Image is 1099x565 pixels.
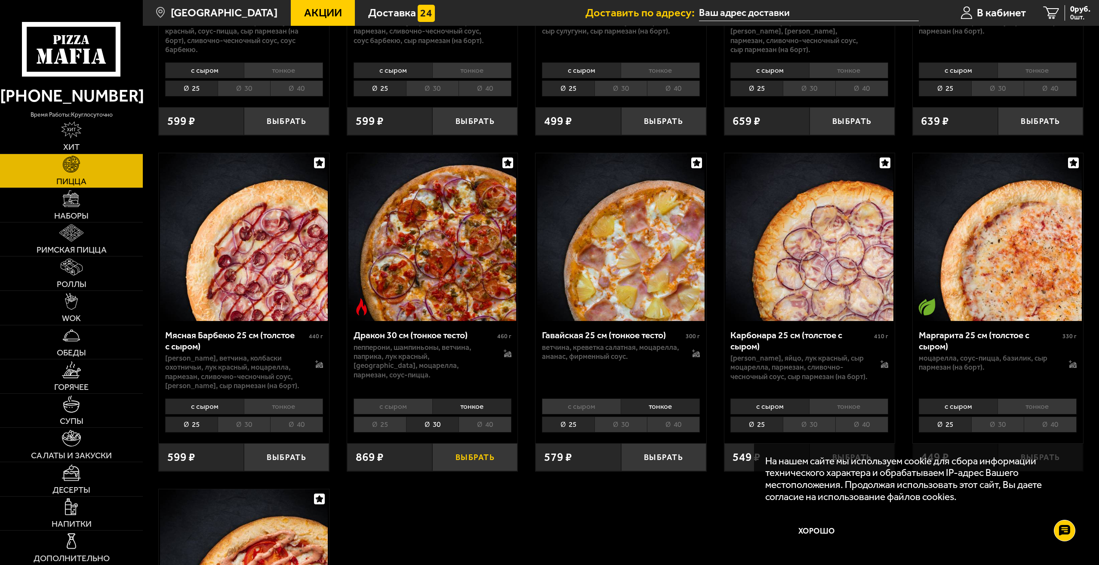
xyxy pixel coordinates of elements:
[57,280,86,289] span: Роллы
[165,9,304,54] p: ветчина, пепперони, [PERSON_NAME], цыпленок копченый, моцарелла, лук красный, соус-пицца, сыр пар...
[621,62,700,78] li: тонкое
[354,9,492,45] p: [PERSON_NAME], цыпленок копченый, шампиньоны, лук красный, моцарелла, пармезан, сливочно-чесночны...
[621,443,706,471] button: Выбрать
[165,417,218,432] li: 25
[726,153,893,321] img: Карбонара 25 см (толстое с сыром)
[244,62,323,78] li: тонкое
[406,417,459,432] li: 30
[418,5,435,22] img: 15daf4d41897b9f0e9f617042186c801.svg
[783,80,835,96] li: 30
[810,443,895,471] button: Выбрать
[914,153,1082,321] img: Маргарита 25 см (толстое с сыром)
[432,62,511,78] li: тонкое
[919,330,1060,352] div: Маргарита 25 см (толстое с сыром)
[432,443,517,471] button: Выбрать
[309,333,323,340] span: 440 г
[31,451,112,460] span: Салаты и закуски
[1024,80,1077,96] li: 40
[432,398,511,414] li: тонкое
[913,153,1083,321] a: Вегетарианское блюдоМаргарита 25 см (толстое с сыром)
[244,398,323,414] li: тонкое
[171,7,277,19] span: [GEOGRAPHIC_DATA]
[730,80,783,96] li: 25
[971,417,1024,432] li: 30
[536,153,706,321] a: Гавайская 25 см (тонкое тесто)
[56,177,86,186] span: Пицца
[542,330,683,341] div: Гавайская 25 см (тонкое тесто)
[730,417,783,432] li: 25
[62,314,81,323] span: WOK
[354,417,406,432] li: 25
[542,343,680,361] p: ветчина, креветка салатная, моцарелла, ананас, фирменный соус.
[354,343,492,380] p: пепперони, шампиньоны, ветчина, паприка, лук красный, [GEOGRAPHIC_DATA], моцарелла, пармезан, соу...
[621,398,700,414] li: тонкое
[594,80,647,96] li: 30
[353,298,370,315] img: Острое блюдо
[165,398,244,414] li: с сыром
[270,80,323,96] li: 40
[1070,5,1090,13] span: 0 руб.
[765,514,868,548] button: Хорошо
[356,115,384,127] span: 599 ₽
[874,333,888,340] span: 410 г
[52,520,92,528] span: Напитки
[647,80,700,96] li: 40
[459,80,511,96] li: 40
[998,443,1083,471] button: Выбрать
[57,349,86,357] span: Обеды
[167,115,195,127] span: 599 ₽
[354,62,432,78] li: с сыром
[497,333,511,340] span: 460 г
[998,107,1083,135] button: Выбрать
[354,330,495,341] div: Дракон 30 см (тонкое тесто)
[167,451,195,463] span: 599 ₽
[244,443,329,471] button: Выбрать
[1024,417,1077,432] li: 40
[544,115,572,127] span: 499 ₽
[542,62,621,78] li: с сыром
[52,486,90,494] span: Десерты
[918,298,936,315] img: Вегетарианское блюдо
[542,80,594,96] li: 25
[835,417,888,432] li: 40
[356,451,384,463] span: 869 ₽
[919,80,971,96] li: 25
[34,554,110,563] span: Дополнительно
[368,7,416,19] span: Доставка
[594,417,647,432] li: 30
[537,153,705,321] img: Гавайская 25 см (тонкое тесто)
[730,9,869,54] p: ветчина, [PERSON_NAME], сосиски мюнхенские, лук репчатый, опята, [PERSON_NAME], [PERSON_NAME], па...
[919,417,971,432] li: 25
[733,115,760,127] span: 659 ₽
[542,417,594,432] li: 25
[54,383,89,392] span: Горячее
[459,417,511,432] li: 40
[686,333,700,340] span: 300 г
[542,398,621,414] li: с сыром
[765,455,1067,503] p: На нашем сайте мы используем cookie для сбора информации технического характера и обрабатываем IP...
[730,62,809,78] li: с сыром
[348,153,516,321] img: Дракон 30 см (тонкое тесто)
[304,7,342,19] span: Акции
[63,143,80,151] span: Хит
[919,62,997,78] li: с сыром
[621,107,706,135] button: Выбрать
[724,153,895,321] a: Карбонара 25 см (толстое с сыром)
[218,417,270,432] li: 30
[165,354,304,390] p: [PERSON_NAME], ветчина, колбаски охотничьи, лук красный, моцарелла, пармезан, сливочно-чесночный ...
[971,80,1024,96] li: 30
[810,107,895,135] button: Выбрать
[997,62,1077,78] li: тонкое
[733,451,760,463] span: 549 ₽
[835,80,888,96] li: 40
[60,417,83,426] span: Супы
[1070,14,1090,21] span: 0 шт.
[270,417,323,432] li: 40
[809,398,888,414] li: тонкое
[647,417,700,432] li: 40
[699,5,919,21] input: Ваш адрес доставки
[159,153,329,321] a: Мясная Барбекю 25 см (толстое с сыром)
[1062,333,1077,340] span: 330 г
[160,153,328,321] img: Мясная Барбекю 25 см (толстое с сыром)
[432,107,517,135] button: Выбрать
